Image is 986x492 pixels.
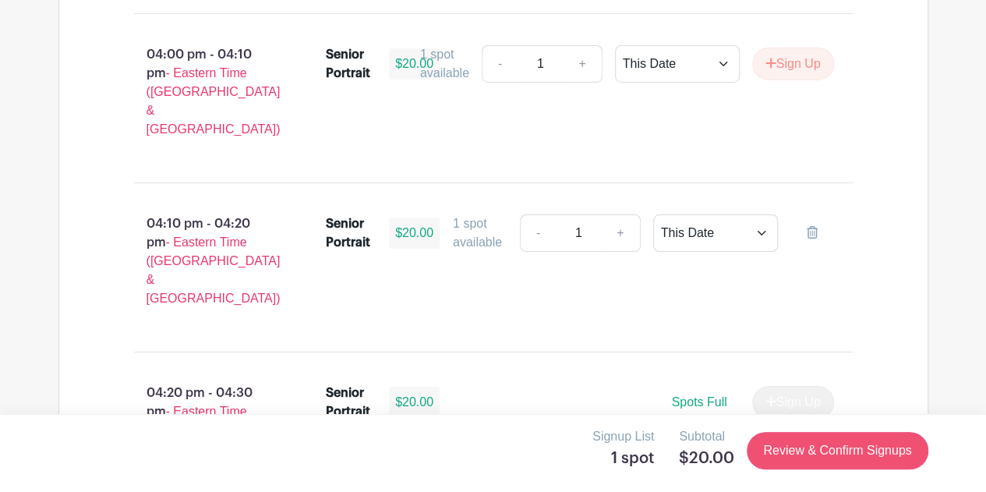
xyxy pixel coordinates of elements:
h5: $20.00 [679,449,734,468]
div: Senior Portrait [326,214,370,252]
h5: 1 spot [592,449,654,468]
div: Senior Portrait [326,384,370,421]
a: Review & Confirm Signups [747,432,928,469]
span: - Eastern Time ([GEOGRAPHIC_DATA] & [GEOGRAPHIC_DATA]) [147,405,281,474]
span: - Eastern Time ([GEOGRAPHIC_DATA] & [GEOGRAPHIC_DATA]) [147,66,281,136]
a: - [520,214,556,252]
div: $20.00 [389,218,440,249]
a: + [601,214,640,252]
div: Senior Portrait [326,45,370,83]
div: $20.00 [389,387,440,418]
p: Subtotal [679,427,734,446]
a: + [563,45,602,83]
p: 04:00 pm - 04:10 pm [109,39,302,145]
span: - Eastern Time ([GEOGRAPHIC_DATA] & [GEOGRAPHIC_DATA]) [147,235,281,305]
div: 1 spot available [453,214,507,252]
span: Spots Full [671,395,726,409]
p: 04:20 pm - 04:30 pm [109,377,302,483]
button: Sign Up [752,48,834,80]
div: 1 spot available [420,45,469,83]
a: - [482,45,518,83]
p: Signup List [592,427,654,446]
p: 04:10 pm - 04:20 pm [109,208,302,314]
div: $20.00 [389,48,440,80]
